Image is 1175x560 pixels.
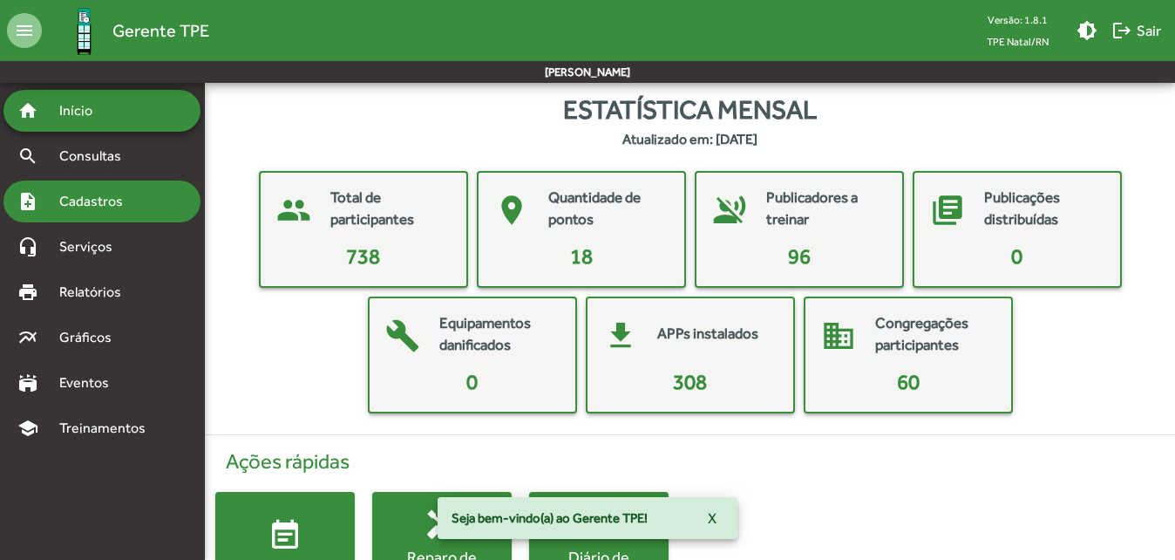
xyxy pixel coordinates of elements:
[657,323,758,345] mat-card-title: APPs instalados
[563,90,817,129] span: Estatística mensal
[17,146,38,167] mat-icon: search
[330,187,449,231] mat-card-title: Total de participantes
[788,244,811,268] span: 96
[49,282,144,303] span: Relatórios
[673,370,707,393] span: 308
[973,9,1063,31] div: Versão: 1.8.1
[56,3,112,59] img: Logo
[215,449,1165,475] h4: Ações rápidas
[694,502,730,534] button: X
[17,372,38,393] mat-icon: stadium
[812,310,865,362] mat-icon: domain
[921,184,974,236] mat-icon: library_books
[984,187,1103,231] mat-card-title: Publicações distribuídas
[42,3,209,59] a: Gerente TPE
[548,187,667,231] mat-card-title: Quantidade de pontos
[17,100,38,121] mat-icon: home
[486,184,538,236] mat-icon: place
[49,191,146,212] span: Cadastros
[49,236,136,257] span: Serviços
[17,236,38,257] mat-icon: headset_mic
[17,327,38,348] mat-icon: multiline_chart
[875,312,994,357] mat-card-title: Congregações participantes
[1011,244,1022,268] span: 0
[766,187,885,231] mat-card-title: Publicadores a treinar
[49,372,132,393] span: Eventos
[1111,15,1161,46] span: Sair
[466,370,478,393] span: 0
[112,17,209,44] span: Gerente TPE
[17,191,38,212] mat-icon: note_add
[1111,20,1132,41] mat-icon: logout
[452,509,648,527] span: Seja bem-vindo(a) ao Gerente TPE!
[49,418,166,439] span: Treinamentos
[17,282,38,303] mat-icon: print
[377,310,429,362] mat-icon: build
[346,244,380,268] span: 738
[49,146,144,167] span: Consultas
[17,418,38,439] mat-icon: school
[1077,20,1097,41] mat-icon: brightness_medium
[570,244,593,268] span: 18
[1104,15,1168,46] button: Sair
[897,370,920,393] span: 60
[268,518,302,553] mat-icon: event_note
[268,184,320,236] mat-icon: people
[703,184,756,236] mat-icon: voice_over_off
[49,100,118,121] span: Início
[49,327,135,348] span: Gráficos
[594,310,647,362] mat-icon: get_app
[708,502,717,534] span: X
[439,312,558,357] mat-card-title: Equipamentos danificados
[7,13,42,48] mat-icon: menu
[973,31,1063,52] span: TPE Natal/RN
[622,129,757,150] strong: Atualizado em: [DATE]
